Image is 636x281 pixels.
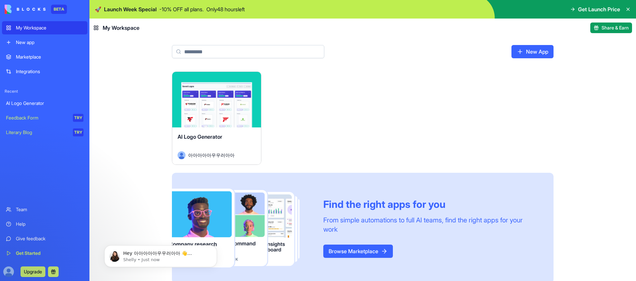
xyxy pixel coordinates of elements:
[2,97,87,110] a: AI Logo Generator
[21,266,45,277] button: Upgrade
[2,111,87,124] a: Feedback FormTRY
[5,5,67,14] a: BETA
[104,5,157,13] span: Launch Week Special
[2,21,87,34] a: My Workspace
[94,231,227,278] iframe: Intercom notifications message
[16,54,83,60] div: Marketplace
[16,221,83,227] div: Help
[16,24,83,31] div: My Workspace
[16,235,83,242] div: Give feedback
[172,189,313,268] img: Frame_181_egmpey.png
[3,266,14,277] img: ACg8ocJCA3oPDYAyiPfXri3wPDbwkDLOydX8IOehil9PPg1TDlqQPA=s96-c
[323,198,538,210] div: Find the right apps for you
[2,126,87,139] a: Literary BlogTRY
[2,65,87,78] a: Integrations
[188,152,235,159] span: 아아아아아우우러아아
[511,45,554,58] a: New App
[103,24,139,32] span: My Workspace
[5,5,46,14] img: logo
[206,5,245,13] p: Only 48 hours left
[6,115,68,121] div: Feedback Form
[16,250,83,257] div: Get Started
[2,232,87,245] a: Give feedback
[602,24,629,31] span: Share & Earn
[21,268,45,275] a: Upgrade
[2,36,87,49] a: New app
[323,215,538,234] div: From simple automations to full AI teams, find the right apps for your work
[16,68,83,75] div: Integrations
[578,5,620,13] span: Get Launch Price
[159,5,204,13] p: - 10 % OFF all plans.
[2,217,87,231] a: Help
[2,50,87,64] a: Marketplace
[2,247,87,260] a: Get Started
[2,203,87,216] a: Team
[178,151,185,159] img: Avatar
[95,5,101,13] span: 🚀
[172,71,261,165] a: AI Logo GeneratorAvatar아아아아아우우러아아
[178,133,222,140] span: AI Logo Generator
[590,23,632,33] button: Share & Earn
[323,245,393,258] a: Browse Marketplace
[6,100,83,107] div: AI Logo Generator
[2,89,87,94] span: Recent
[51,5,67,14] div: BETA
[16,39,83,46] div: New app
[16,206,83,213] div: Team
[73,114,83,122] div: TRY
[6,129,68,136] div: Literary Blog
[73,128,83,136] div: TRY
